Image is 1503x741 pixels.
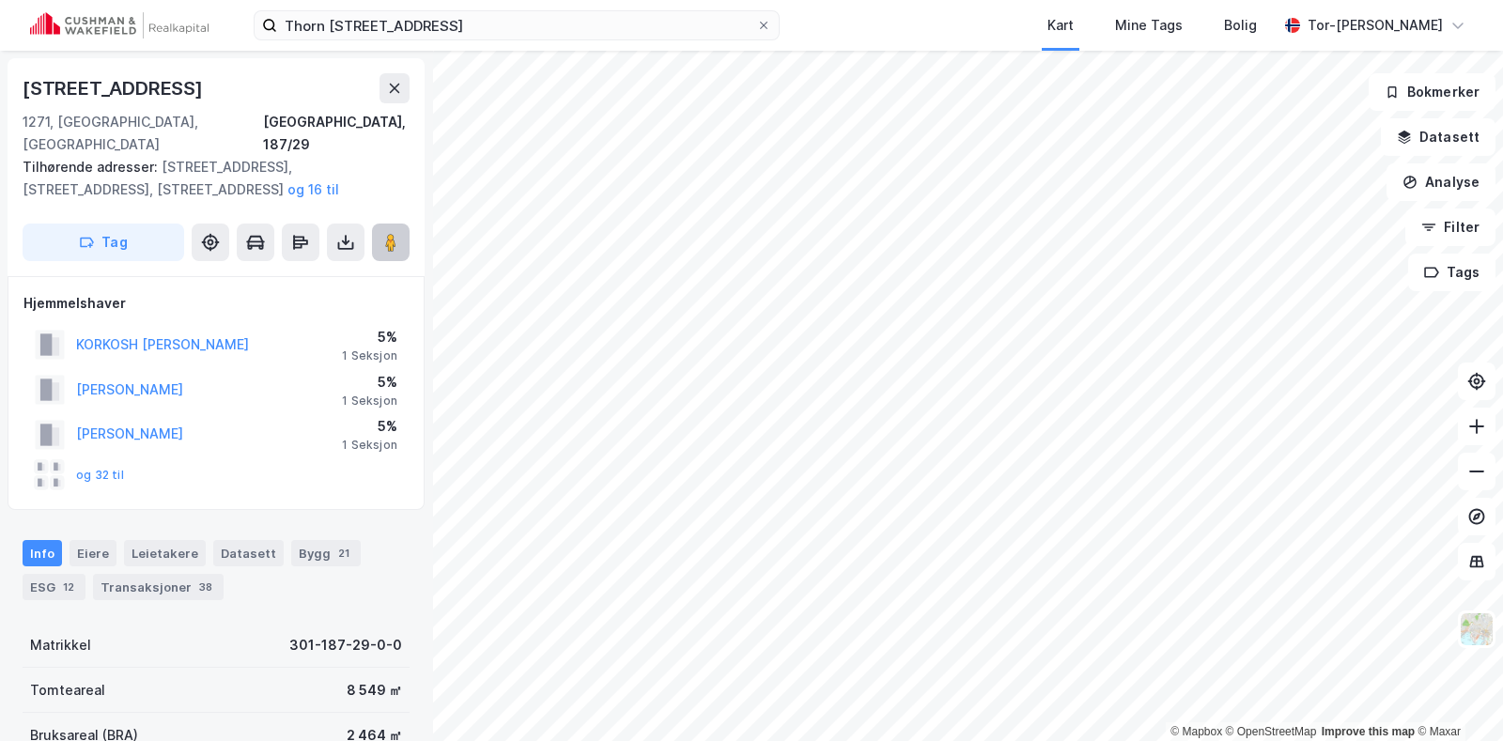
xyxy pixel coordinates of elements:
div: 1 Seksjon [342,348,397,363]
button: Datasett [1381,118,1495,156]
div: Eiere [70,540,116,566]
div: Mine Tags [1115,14,1183,37]
div: 5% [342,415,397,438]
div: [STREET_ADDRESS], [STREET_ADDRESS], [STREET_ADDRESS] [23,156,395,201]
div: 21 [334,544,353,563]
div: 38 [195,578,216,596]
a: Mapbox [1170,725,1222,738]
div: 1 Seksjon [342,438,397,453]
div: Matrikkel [30,634,91,656]
div: Bygg [291,540,361,566]
div: 12 [59,578,78,596]
span: Tilhørende adresser: [23,159,162,175]
div: Hjemmelshaver [23,292,409,315]
div: Datasett [213,540,284,566]
div: [GEOGRAPHIC_DATA], 187/29 [263,111,410,156]
button: Analyse [1387,163,1495,201]
div: 1 Seksjon [342,394,397,409]
button: Tag [23,224,184,261]
div: 5% [342,326,397,348]
div: 301-187-29-0-0 [289,634,402,656]
div: Kontrollprogram for chat [1409,651,1503,741]
input: Søk på adresse, matrikkel, gårdeiere, leietakere eller personer [277,11,756,39]
div: Transaksjoner [93,574,224,600]
div: Leietakere [124,540,206,566]
button: Bokmerker [1369,73,1495,111]
img: Z [1459,611,1495,647]
button: Filter [1405,208,1495,246]
div: 8 549 ㎡ [347,679,402,702]
iframe: Chat Widget [1409,651,1503,741]
div: Tomteareal [30,679,105,702]
img: cushman-wakefield-realkapital-logo.202ea83816669bd177139c58696a8fa1.svg [30,12,209,39]
div: Kart [1047,14,1074,37]
div: [STREET_ADDRESS] [23,73,207,103]
div: Info [23,540,62,566]
div: ESG [23,574,85,600]
button: Tags [1408,254,1495,291]
div: Bolig [1224,14,1257,37]
a: OpenStreetMap [1226,725,1317,738]
div: 5% [342,371,397,394]
div: Tor-[PERSON_NAME] [1308,14,1443,37]
a: Improve this map [1322,725,1415,738]
div: 1271, [GEOGRAPHIC_DATA], [GEOGRAPHIC_DATA] [23,111,263,156]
